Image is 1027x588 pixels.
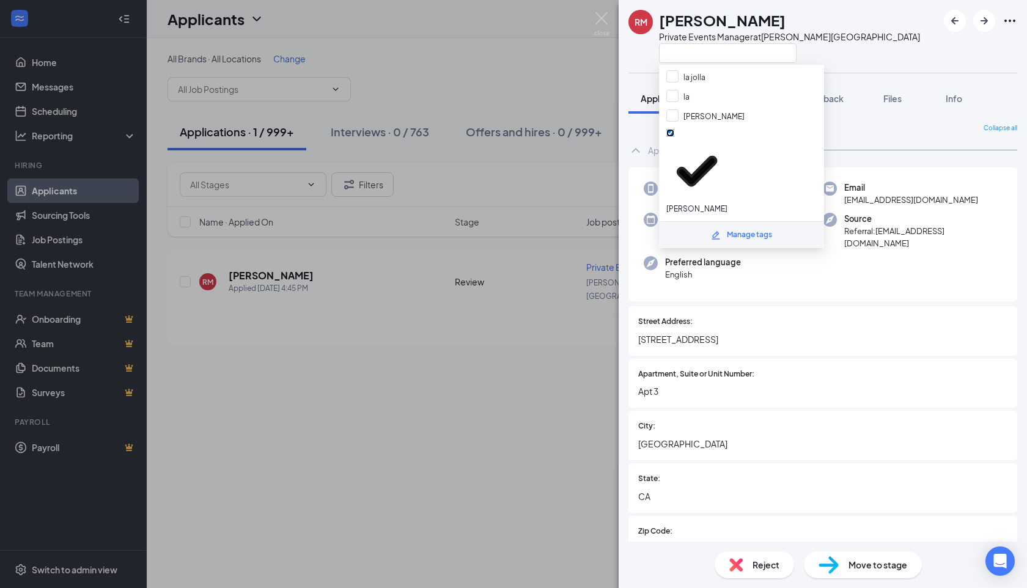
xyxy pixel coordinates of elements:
[638,437,1007,450] span: [GEOGRAPHIC_DATA]
[665,256,741,268] span: Preferred language
[641,93,687,104] span: Application
[648,144,693,156] div: Application
[1003,13,1017,28] svg: Ellipses
[666,141,727,202] svg: Checkmark
[946,93,962,104] span: Info
[638,316,693,328] span: Street Address:
[727,229,772,241] div: Manage tags
[635,16,647,28] div: RM
[638,421,655,432] span: City:
[638,384,1007,398] span: Apt 3
[628,143,643,158] svg: ChevronUp
[638,473,660,485] span: State:
[844,225,1002,250] span: Referral:[EMAIL_ADDRESS][DOMAIN_NAME]
[985,546,1015,576] div: Open Intercom Messenger
[638,333,1007,346] span: [STREET_ADDRESS]
[844,194,978,206] span: [EMAIL_ADDRESS][DOMAIN_NAME]
[977,13,992,28] svg: ArrowRight
[666,204,727,213] span: Peyton Gelston
[665,268,741,281] span: English
[638,526,672,537] span: Zip Code:
[844,213,1002,225] span: Source
[659,31,920,43] div: Private Events Manager at [PERSON_NAME][GEOGRAPHIC_DATA]
[973,10,995,32] button: ArrowRight
[883,93,902,104] span: Files
[984,123,1017,133] span: Collapse all
[666,129,674,137] input: [PERSON_NAME]
[753,558,779,571] span: Reject
[944,10,966,32] button: ArrowLeftNew
[948,13,962,28] svg: ArrowLeftNew
[844,182,978,194] span: Email
[848,558,907,571] span: Move to stage
[638,369,754,380] span: Apartment, Suite or Unit Number:
[659,10,786,31] h1: [PERSON_NAME]
[711,230,721,240] svg: Pencil
[638,490,1007,503] span: CA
